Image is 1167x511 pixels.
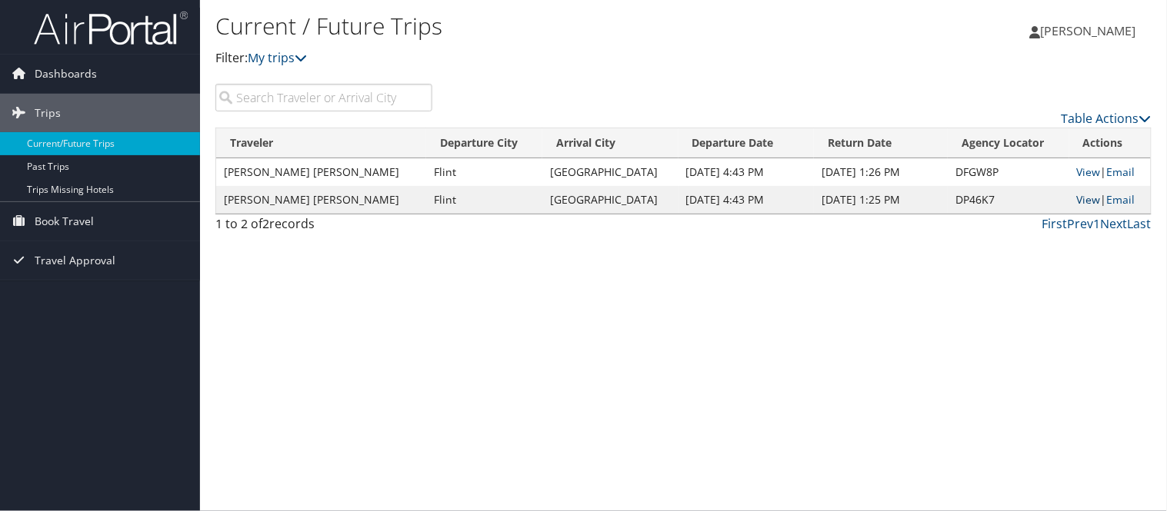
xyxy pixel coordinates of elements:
span: Book Travel [35,202,94,241]
th: Traveler: activate to sort column ascending [216,128,426,158]
a: [PERSON_NAME] [1030,8,1152,54]
span: Trips [35,94,61,132]
td: [GEOGRAPHIC_DATA] [542,186,678,214]
td: [DATE] 1:26 PM [814,158,948,186]
h1: Current / Future Trips [215,10,839,42]
th: Departure City: activate to sort column ascending [426,128,542,158]
th: Actions [1069,128,1151,158]
td: Flint [426,158,542,186]
img: airportal-logo.png [34,10,188,46]
input: Search Traveler or Arrival City [215,84,432,111]
a: 1 [1094,215,1101,232]
a: Table Actions [1062,110,1152,127]
td: | [1069,158,1151,186]
div: 1 to 2 of records [215,214,432,241]
a: View [1077,164,1101,179]
td: DFGW8P [948,158,1069,186]
a: Email [1107,192,1135,207]
th: Return Date: activate to sort column ascending [814,128,948,158]
a: View [1077,192,1101,207]
span: 2 [262,215,269,232]
p: Filter: [215,48,839,68]
a: My trips [248,49,307,66]
span: Travel Approval [35,241,115,280]
td: [GEOGRAPHIC_DATA] [542,158,678,186]
td: [DATE] 4:43 PM [679,186,814,214]
td: [PERSON_NAME] [PERSON_NAME] [216,186,426,214]
td: [PERSON_NAME] [PERSON_NAME] [216,158,426,186]
td: [DATE] 4:43 PM [679,158,814,186]
td: [DATE] 1:25 PM [814,186,948,214]
span: [PERSON_NAME] [1041,22,1136,39]
a: Email [1107,164,1135,179]
td: | [1069,186,1151,214]
th: Departure Date: activate to sort column descending [679,128,814,158]
td: Flint [426,186,542,214]
td: DP46K7 [948,186,1069,214]
a: Last [1128,215,1152,232]
th: Agency Locator: activate to sort column ascending [948,128,1069,158]
span: Dashboards [35,55,97,93]
a: First [1042,215,1068,232]
a: Prev [1068,215,1094,232]
th: Arrival City: activate to sort column ascending [542,128,678,158]
a: Next [1101,215,1128,232]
